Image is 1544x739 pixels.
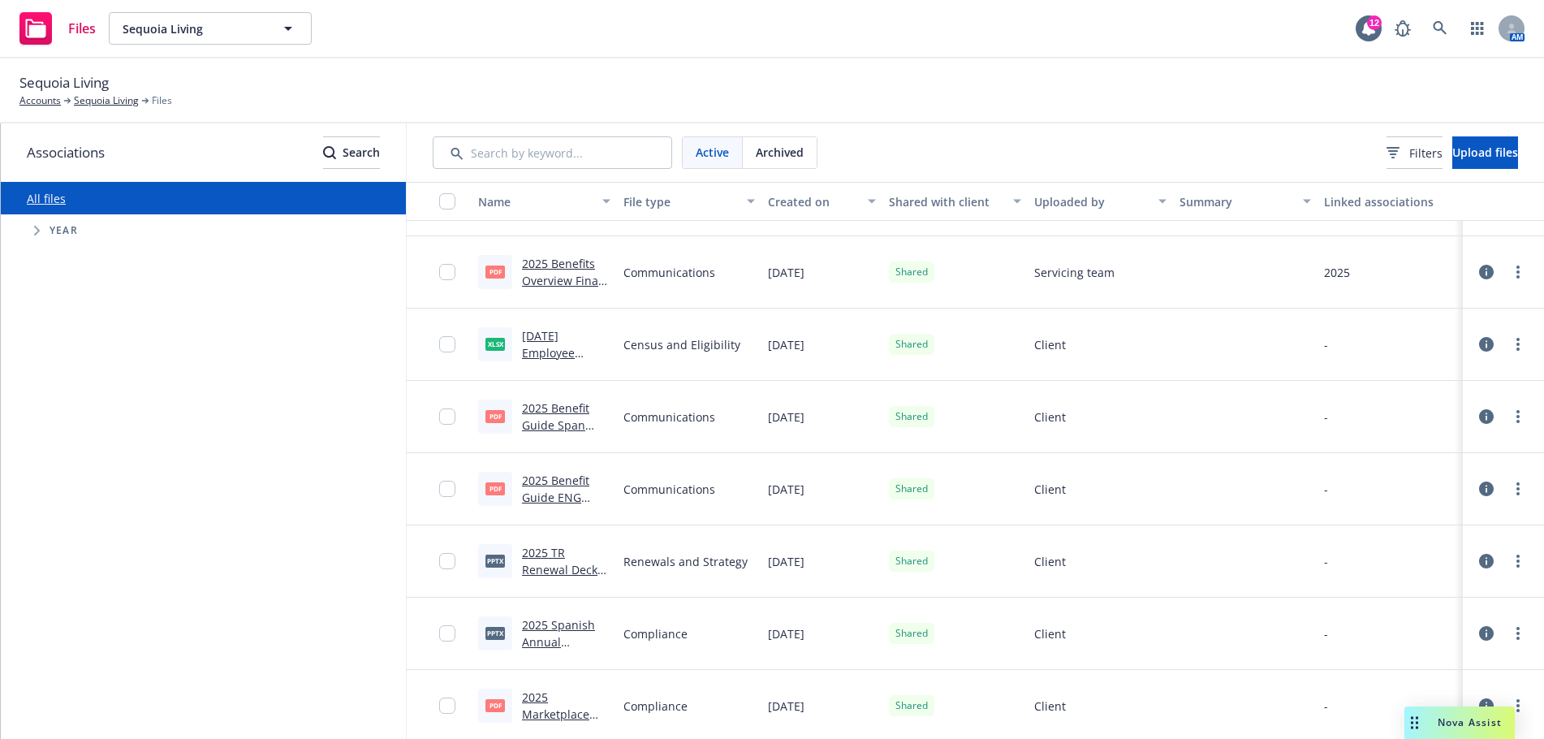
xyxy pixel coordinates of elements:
a: more [1508,407,1528,426]
span: Associations [27,142,105,163]
div: - [1324,408,1328,426]
span: Sequoia Living [123,20,263,37]
span: Shared [895,698,928,713]
span: [DATE] [768,264,804,281]
div: 12 [1367,15,1382,30]
a: more [1508,551,1528,571]
span: pdf [485,482,505,495]
span: [DATE] [768,698,804,715]
div: Search [323,137,380,168]
input: Toggle Row Selected [439,553,455,569]
span: [DATE] [768,481,804,498]
span: Nova Assist [1438,715,1502,729]
span: Client [1034,698,1066,715]
button: SearchSearch [323,136,380,169]
button: File type [617,182,762,221]
a: 2025 Benefit Guide ENG FINAL Sequoia Living.pdf [522,473,600,539]
span: Filters [1409,145,1443,162]
span: Shared [895,482,928,496]
div: Drag to move [1404,707,1425,739]
button: Summary [1173,182,1318,221]
div: File type [623,193,738,210]
span: Client [1034,625,1066,642]
span: Servicing team [1034,264,1115,281]
span: Active [696,144,729,161]
div: Linked associations [1324,193,1456,210]
span: pptx [485,555,505,567]
button: Linked associations [1318,182,1463,221]
div: - [1324,481,1328,498]
a: more [1508,479,1528,499]
span: pptx [485,627,505,639]
span: Year [50,226,78,236]
a: Accounts [19,93,61,108]
span: pdf [485,410,505,422]
div: - [1324,553,1328,570]
div: - [1324,336,1328,353]
span: Upload files [1452,145,1518,160]
div: - [1324,698,1328,715]
span: Compliance [623,625,688,642]
span: pdf [485,266,505,278]
span: Client [1034,408,1066,426]
span: Communications [623,408,715,426]
button: Created on [761,182,882,221]
button: Filters [1387,136,1443,169]
button: Shared with client [882,182,1028,221]
input: Toggle Row Selected [439,264,455,280]
input: Search by keyword... [433,136,672,169]
span: [DATE] [768,408,804,426]
span: Communications [623,481,715,498]
a: more [1508,335,1528,354]
span: [DATE] [768,625,804,642]
a: Switch app [1461,12,1494,45]
a: All files [27,191,66,206]
span: [DATE] [768,336,804,353]
a: 2025 TR Renewal Deck Sequoia Living.pptx [522,545,597,612]
input: Select all [439,193,455,210]
input: Toggle Row Selected [439,625,455,642]
button: Upload files [1452,136,1518,169]
div: 2025 [1324,264,1350,281]
span: [DATE] [768,553,804,570]
a: 2025 Spanish Annual Notification of Benefit Rights (Creditable)Sequoia Living.pptx [522,617,608,718]
span: Shared [895,554,928,568]
a: [DATE] Employee Census Sequoia Living.xlsx [522,328,609,395]
svg: Search [323,146,336,159]
span: Client [1034,553,1066,570]
a: 2025 Benefit Guide Span Final Sequoia Living.pdf [522,400,595,467]
a: more [1508,262,1528,282]
span: Client [1034,481,1066,498]
input: Toggle Row Selected [439,408,455,425]
div: Shared with client [889,193,1003,210]
button: Nova Assist [1404,707,1515,739]
span: Files [152,93,172,108]
button: Sequoia Living [109,12,312,45]
div: Tree Example [1,214,406,247]
span: Shared [895,409,928,424]
span: Shared [895,626,928,641]
div: - [1324,625,1328,642]
span: Shared [895,337,928,352]
div: Created on [768,193,858,210]
span: Census and Eligibility [623,336,740,353]
span: Renewals and Strategy [623,553,748,570]
a: Search [1424,12,1456,45]
button: Name [472,182,617,221]
button: Uploaded by [1028,182,1173,221]
span: Archived [756,144,804,161]
div: Uploaded by [1034,193,1149,210]
span: Client [1034,336,1066,353]
a: Sequoia Living [74,93,139,108]
input: Toggle Row Selected [439,481,455,497]
span: xlsx [485,338,505,350]
div: Name [478,193,593,210]
div: Summary [1180,193,1294,210]
span: Filters [1387,145,1443,162]
a: Files [13,6,102,51]
span: Compliance [623,698,688,715]
input: Toggle Row Selected [439,336,455,352]
span: Communications [623,264,715,281]
a: more [1508,696,1528,715]
span: Files [68,22,96,35]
